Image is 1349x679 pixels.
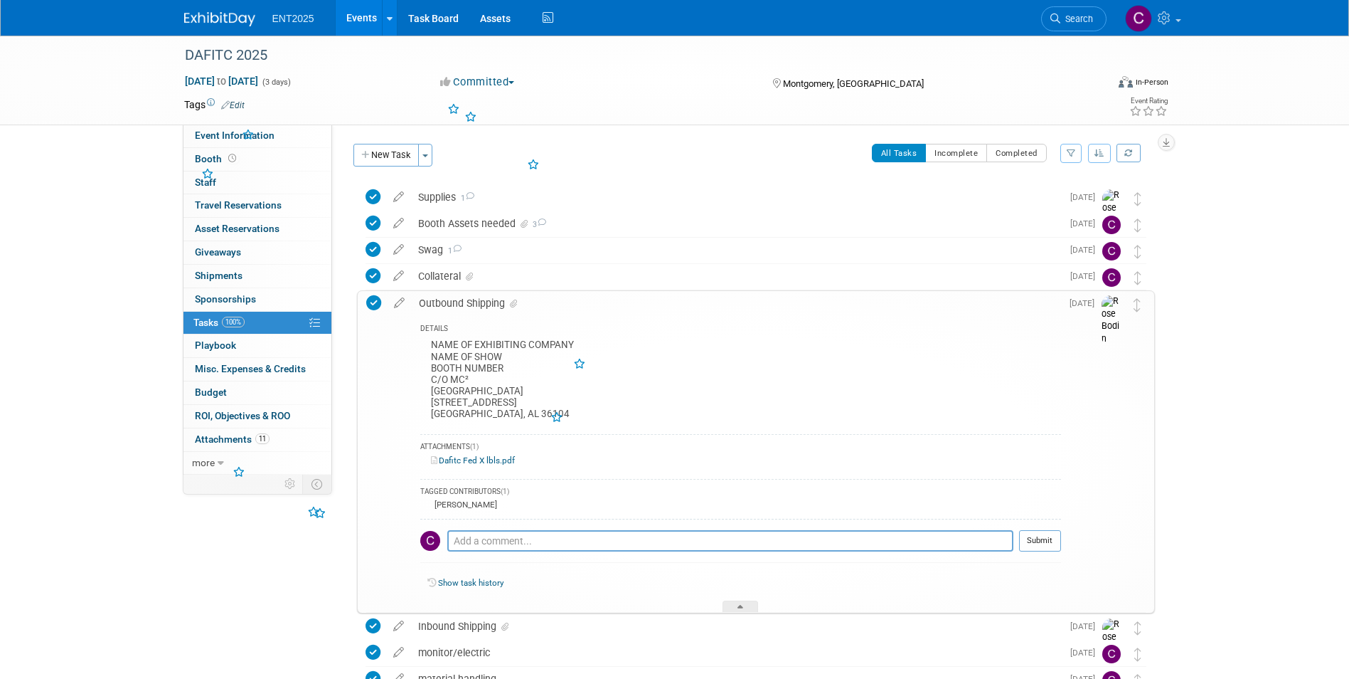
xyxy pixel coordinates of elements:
[872,144,927,162] button: All Tasks
[1116,144,1141,162] a: Refresh
[386,646,411,659] a: edit
[1070,298,1102,308] span: [DATE]
[195,386,227,398] span: Budget
[386,243,411,256] a: edit
[1102,189,1124,240] img: Rose Bodin
[438,578,503,588] a: Show task history
[1041,6,1107,31] a: Search
[272,13,314,24] span: ENT2025
[411,211,1062,236] div: Booth Assets needed
[195,199,282,211] span: Travel Reservations
[1134,648,1141,661] i: Move task
[431,456,515,465] a: Dafitc Fed X lbls.pdf
[1070,192,1102,202] span: [DATE]
[195,293,256,305] span: Sponsorships
[386,217,411,230] a: edit
[302,475,331,493] td: Toggle Event Tabs
[225,153,239,164] span: Booth not reserved yet
[1070,219,1102,228] span: [DATE]
[193,317,245,328] span: Tasks
[183,381,331,404] a: Budget
[183,405,331,428] a: ROI, Objectives & ROO
[1102,268,1121,287] img: Colleen Mueller
[456,194,474,203] span: 1
[195,363,306,374] span: Misc. Expenses & Credits
[1102,242,1121,260] img: Colleen Mueller
[183,172,331,194] a: Staff
[255,433,270,444] span: 11
[183,265,331,288] a: Shipments
[420,324,1061,336] div: DETAILS
[411,641,1062,665] div: monitor/electric
[501,488,509,495] span: (1)
[431,500,497,510] div: [PERSON_NAME]
[1070,271,1102,281] span: [DATE]
[195,433,270,445] span: Attachments
[195,223,279,234] span: Asset Reservations
[443,246,462,256] span: 1
[1134,219,1141,232] i: Move task
[1135,77,1168,88] div: In-Person
[986,144,1047,162] button: Completed
[411,185,1062,209] div: Supplies
[195,177,216,188] span: Staff
[184,75,259,88] span: [DATE] [DATE]
[183,194,331,217] a: Travel Reservations
[411,264,1062,288] div: Collateral
[386,620,411,633] a: edit
[183,428,331,451] a: Attachments11
[1070,245,1102,255] span: [DATE]
[1070,621,1102,631] span: [DATE]
[387,297,412,310] a: edit
[183,125,331,147] a: Event Information
[1134,271,1141,285] i: Move task
[195,339,236,351] span: Playbook
[420,487,1061,499] div: TAGGED CONTRIBUTORS
[386,270,411,283] a: edit
[1134,621,1141,635] i: Move task
[221,100,245,110] a: Edit
[195,410,290,421] span: ROI, Objectives & ROO
[1134,245,1141,258] i: Move task
[183,335,331,357] a: Playbook
[184,12,255,26] img: ExhibitDay
[278,475,303,493] td: Personalize Event Tab Strip
[180,43,1085,68] div: DAFITC 2025
[1019,530,1061,552] button: Submit
[222,317,245,327] span: 100%
[195,270,242,281] span: Shipments
[195,130,274,141] span: Event Information
[1102,645,1121,663] img: Colleen Mueller
[1102,295,1123,346] img: Rose Bodin
[1070,648,1102,658] span: [DATE]
[435,75,520,90] button: Committed
[183,241,331,264] a: Giveaways
[183,358,331,381] a: Misc. Expenses & Credits
[1119,76,1133,88] img: Format-Inperson.png
[1134,298,1141,312] i: Move task
[470,443,479,451] span: (1)
[183,452,331,475] a: more
[1134,192,1141,206] i: Move task
[1102,619,1124,669] img: Rose Bodin
[420,531,440,551] img: Colleen Mueller
[183,218,331,241] a: Asset Reservations
[192,457,215,468] span: more
[783,78,924,89] span: Montgomery, [GEOGRAPHIC_DATA]
[1125,5,1152,32] img: Colleen Mueller
[420,442,1061,454] div: ATTACHMENTS
[353,144,419,167] button: New Task
[183,288,331,311] a: Sponsorships
[184,98,245,112] td: Tags
[412,291,1061,315] div: Outbound Shipping
[925,144,987,162] button: Incomplete
[530,220,546,229] span: 3
[1023,74,1169,95] div: Event Format
[420,336,1061,426] div: NAME OF EXHIBITING COMPANY NAME OF SHOW BOOTH NUMBER C/O MC² [GEOGRAPHIC_DATA] [STREET_ADDRESS] [...
[215,75,228,87] span: to
[386,191,411,204] a: edit
[1102,216,1121,234] img: Colleen Mueller
[195,153,239,164] span: Booth
[261,78,291,87] span: (3 days)
[183,148,331,171] a: Booth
